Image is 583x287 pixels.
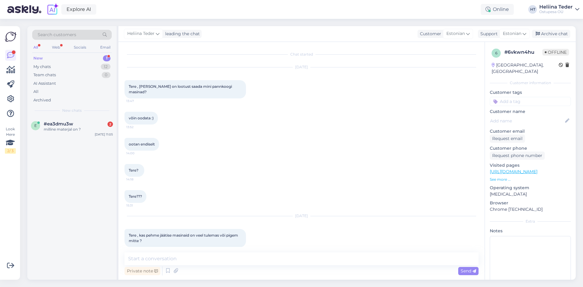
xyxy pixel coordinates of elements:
span: Estonian [446,30,465,37]
span: Send [461,268,476,274]
p: Customer name [490,108,571,115]
span: e [34,123,37,128]
div: 2 [107,121,113,127]
div: HT [528,5,537,14]
div: 0 [102,72,111,78]
div: My chats [33,64,51,70]
span: 13:52 [126,125,149,129]
span: New chats [62,108,82,113]
div: Customer information [490,80,571,86]
div: All [33,89,39,95]
p: Chrome [TECHNICAL_ID] [490,206,571,213]
span: Search customers [38,32,76,38]
span: Offline [542,49,569,56]
div: Team chats [33,72,56,78]
p: Customer phone [490,145,571,152]
div: 1 [103,55,111,61]
span: Tere , kas pehme jäätise masinaid on veel tulemas või pigem mitte ? [129,233,239,243]
p: Customer tags [490,89,571,96]
span: 6 [495,51,497,55]
p: Browser [490,200,571,206]
div: AI Assistant [33,80,56,87]
div: leading the chat [163,31,200,37]
div: [DATE] [124,213,479,219]
span: Tere? [129,168,138,173]
span: #ea3dmu3w [44,121,73,127]
div: Ostupesa OÜ [539,9,573,14]
div: Archived [33,97,51,103]
p: Operating system [490,185,571,191]
span: 14:00 [126,151,149,155]
div: [DATE] 11:05 [95,132,113,137]
span: Estonian [503,30,521,37]
div: [DATE] [124,64,479,70]
img: Askly Logo [5,31,16,43]
img: explore-ai [46,3,59,16]
a: Explore AI [61,4,96,15]
span: ootan endiselt [129,142,155,146]
span: 13:47 [126,99,149,103]
span: Heliina Teder [127,30,155,37]
div: [GEOGRAPHIC_DATA], [GEOGRAPHIC_DATA] [492,62,559,75]
p: Notes [490,228,571,234]
span: 15:31 [126,203,149,208]
div: Chat started [124,52,479,57]
div: Web [51,43,61,51]
p: Visited pages [490,162,571,169]
p: Customer email [490,128,571,135]
div: Archive chat [532,30,570,38]
div: Request phone number [490,152,545,160]
div: # 6vkwn4hu [504,49,542,56]
div: Heliina Teder [539,5,573,9]
div: Request email [490,135,525,143]
input: Add a tag [490,97,571,106]
div: milline materjal on ? [44,127,113,132]
span: Tere??? [129,194,142,199]
div: 2 / 3 [5,148,16,154]
div: New [33,55,43,61]
div: 12 [101,64,111,70]
p: See more ... [490,177,571,182]
div: Online [481,4,514,15]
div: All [32,43,39,51]
span: 14:18 [126,177,149,182]
input: Add name [490,118,564,124]
a: Heliina TederOstupesa OÜ [539,5,579,14]
span: võin oodata :) [129,116,154,120]
div: Email [99,43,112,51]
a: [URL][DOMAIN_NAME] [490,169,537,174]
span: Tere , [PERSON_NAME] on lootust saada mini pannkoogi masinad? [129,84,233,94]
div: Look Here [5,126,16,154]
div: Support [478,31,498,37]
div: Socials [73,43,87,51]
p: [MEDICAL_DATA] [490,191,571,197]
div: Private note [124,267,160,275]
div: Customer [418,31,441,37]
div: Extra [490,219,571,224]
